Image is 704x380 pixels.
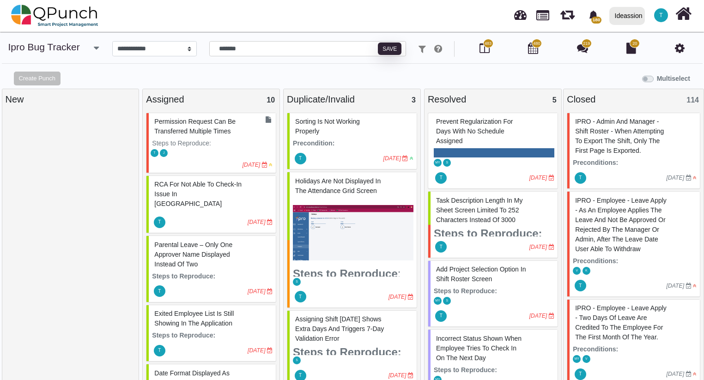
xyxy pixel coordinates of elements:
[299,373,302,378] span: T
[585,7,601,24] div: Notification
[605,0,649,31] a: Ideassion
[402,156,408,161] i: Due Date
[267,348,273,353] i: Due Date
[575,357,579,361] span: MY
[293,278,301,286] span: Selvarani
[293,356,301,364] span: Selvarani
[151,149,158,157] span: Thalha
[388,294,407,300] i: [DATE]
[514,6,527,19] span: Dashboard
[153,151,155,155] span: T
[583,41,590,47] span: 219
[649,0,674,30] a: T
[295,118,360,135] span: #61245
[267,219,273,225] i: Due Date
[8,42,80,52] a: ipro Bug Tracker
[388,372,407,379] i: [DATE]
[267,289,273,294] i: Due Date
[632,41,637,47] span: 20
[573,257,618,265] strong: Preconditions:
[583,267,590,275] span: Karthik
[549,313,554,319] i: Due Date
[583,0,606,30] a: bell fill180
[567,92,700,106] div: Closed
[152,272,215,280] strong: Steps to Reproduce:
[296,280,298,283] span: S
[408,373,413,378] i: Due Date
[573,345,618,353] strong: Preconditions:
[529,313,547,319] i: [DATE]
[443,297,451,305] span: Selvarani
[158,348,161,353] span: T
[435,310,447,322] span: Thalha
[659,12,662,18] span: T
[579,175,582,180] span: T
[262,162,267,168] i: Due Date
[434,287,497,295] strong: Steps to Reproduce:
[693,175,697,181] i: High
[675,5,692,23] i: Home
[293,346,401,358] strong: Steps to Reproduce:
[440,314,443,318] span: T
[615,8,643,24] div: Ideassion
[435,299,440,302] span: MY
[573,267,581,275] span: Vinusha
[295,153,306,164] span: Thalha
[686,283,692,289] i: Due Date
[299,156,302,161] span: T
[383,155,401,162] i: [DATE]
[410,156,413,161] i: Low
[295,315,384,342] span: #77206
[293,267,398,280] strong: Steps to Reproduce
[529,175,547,181] i: [DATE]
[154,118,236,135] span: #71612
[529,244,547,250] i: [DATE]
[269,162,273,168] i: Medium
[248,347,266,354] i: [DATE]
[654,8,668,22] span: Thalha
[435,172,447,184] span: Thalha
[152,139,273,148] p: Steps to Reproduce:
[378,42,401,55] button: Save
[657,75,690,82] b: Multiselect
[434,297,442,305] span: Mohammed Yakub Raza Khan A
[528,42,538,54] i: Calendar
[440,245,443,249] span: T
[6,92,136,106] div: New
[446,161,449,164] span: S
[552,96,557,104] span: 5
[575,368,586,380] span: Thalha
[573,159,618,166] strong: Preconditions:
[575,118,664,154] span: #61083
[154,285,165,297] span: Thalha
[536,6,549,20] span: Projects
[299,295,302,299] span: T
[576,269,578,272] span: V
[436,265,526,283] span: #81805
[154,310,234,327] span: #82954
[589,11,598,20] svg: bell fill
[693,371,697,377] i: High
[667,175,685,181] i: [DATE]
[534,41,540,47] span: 480
[434,366,497,374] strong: Steps to Reproduce:
[293,198,413,267] img: 33716770-52d9-4198-9b6a-f39b2f6e5fd4.png
[408,294,413,300] i: Due Date
[412,96,416,104] span: 3
[158,289,161,294] span: T
[686,371,692,377] i: Due Date
[436,118,513,145] span: #81686
[575,172,586,184] span: Thalha
[158,220,161,224] span: T
[485,41,492,47] span: 483
[287,92,417,106] div: Duplicate/Invalid
[248,288,266,295] i: [DATE]
[160,149,168,157] span: Jayalakshmi
[579,283,582,288] span: T
[163,151,164,155] span: J
[549,244,554,250] i: Due Date
[626,42,636,54] i: Document Library
[295,291,306,302] span: Thalha
[436,197,523,223] span: #81774
[243,162,261,168] i: [DATE]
